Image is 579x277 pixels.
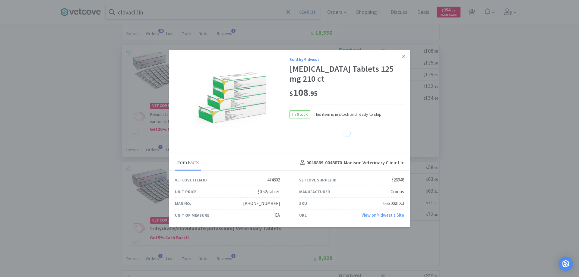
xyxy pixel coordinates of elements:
span: 108 [289,87,318,99]
span: In Stock [290,110,310,118]
div: Vetcove Supply ID [299,176,337,183]
div: SKU [299,200,307,206]
div: URL [299,212,307,218]
div: [PHONE_NUMBER] [243,200,280,207]
div: Man No. [175,200,191,206]
a: View onMidwest's Site [362,212,404,218]
span: This item is in stock and ready to ship [310,111,381,118]
div: Sold by Midwest [289,56,404,62]
div: Cronus [391,188,404,195]
div: [MEDICAL_DATA] Tablets 125 mg 210 ct [289,64,404,84]
div: 526948 [391,176,404,184]
div: 474802 [267,176,280,184]
div: Unit Price [175,188,196,195]
div: Manufacturer [299,188,330,195]
div: $0.52/tablet [258,188,280,195]
h4: 0048869-0048870 - Madison Veterinary Clinic Llc [298,159,404,167]
img: eadb69bffc824d439d15ad4a33ac40d3_526948.jpeg [193,60,271,139]
div: EA [275,212,280,219]
div: Open Intercom Messenger [558,257,573,271]
div: Item Facts [175,155,201,170]
div: Vetcove Item ID [175,176,207,183]
span: $ [289,89,293,98]
div: Unit of Measure [175,212,209,218]
span: . 95 [308,89,318,98]
div: 666.00012.3 [383,200,404,207]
